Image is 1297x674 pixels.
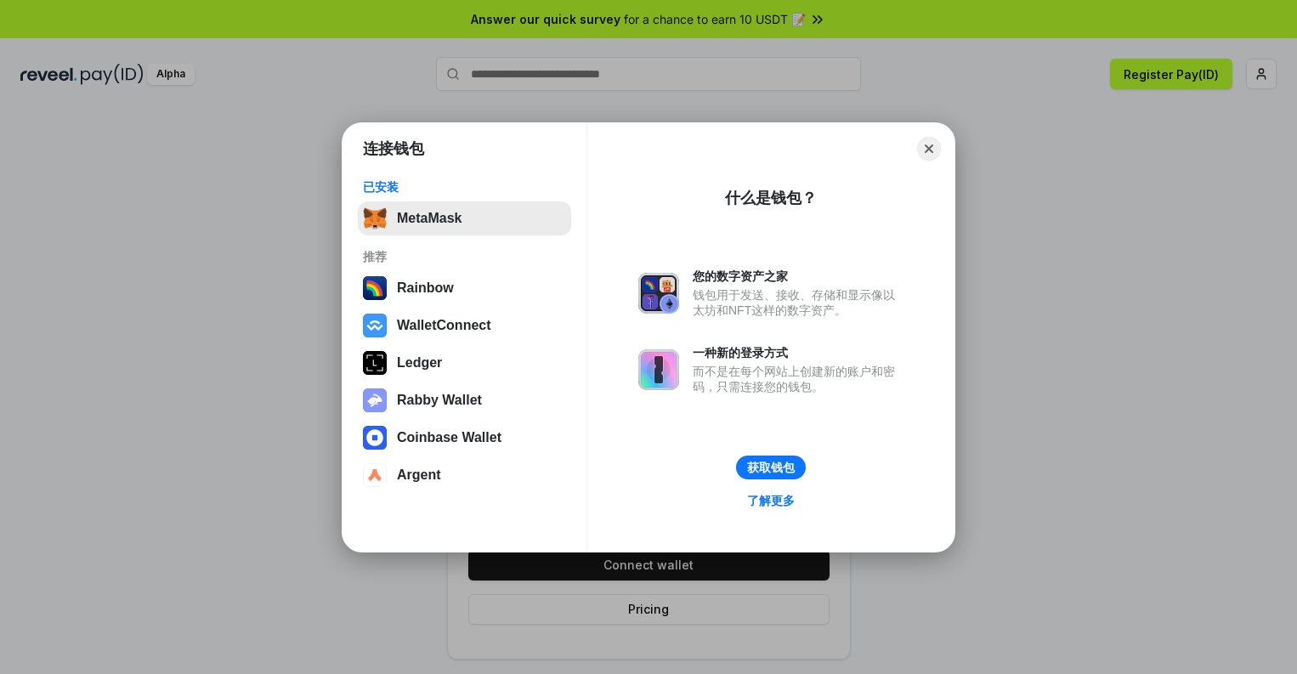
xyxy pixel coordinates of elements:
button: Rabby Wallet [358,383,571,417]
img: svg+xml,%3Csvg%20fill%3D%22none%22%20height%3D%2233%22%20viewBox%3D%220%200%2035%2033%22%20width%... [363,207,387,230]
img: svg+xml,%3Csvg%20width%3D%22120%22%20height%3D%22120%22%20viewBox%3D%220%200%20120%20120%22%20fil... [363,276,387,300]
img: svg+xml,%3Csvg%20xmlns%3D%22http%3A%2F%2Fwww.w3.org%2F2000%2Fsvg%22%20width%3D%2228%22%20height%3... [363,351,387,375]
button: Argent [358,458,571,492]
div: 推荐 [363,249,566,264]
button: Ledger [358,346,571,380]
img: svg+xml,%3Csvg%20xmlns%3D%22http%3A%2F%2Fwww.w3.org%2F2000%2Fsvg%22%20fill%3D%22none%22%20viewBox... [638,349,679,390]
div: 钱包用于发送、接收、存储和显示像以太坊和NFT这样的数字资产。 [693,287,903,318]
div: Rabby Wallet [397,393,482,408]
button: Rainbow [358,271,571,305]
a: 了解更多 [737,490,805,512]
div: 已安装 [363,179,566,195]
div: 而不是在每个网站上创建新的账户和密码，只需连接您的钱包。 [693,364,903,394]
div: MetaMask [397,211,462,226]
div: Rainbow [397,280,454,296]
div: WalletConnect [397,318,491,333]
div: Argent [397,467,441,483]
button: Coinbase Wallet [358,421,571,455]
div: Ledger [397,355,442,371]
button: Close [917,137,941,161]
img: svg+xml,%3Csvg%20xmlns%3D%22http%3A%2F%2Fwww.w3.org%2F2000%2Fsvg%22%20fill%3D%22none%22%20viewBox... [638,273,679,314]
div: 一种新的登录方式 [693,345,903,360]
img: svg+xml,%3Csvg%20xmlns%3D%22http%3A%2F%2Fwww.w3.org%2F2000%2Fsvg%22%20fill%3D%22none%22%20viewBox... [363,388,387,412]
div: 什么是钱包？ [725,188,817,208]
div: Coinbase Wallet [397,430,501,445]
img: svg+xml,%3Csvg%20width%3D%2228%22%20height%3D%2228%22%20viewBox%3D%220%200%2028%2028%22%20fill%3D... [363,314,387,337]
div: 您的数字资产之家 [693,269,903,284]
img: svg+xml,%3Csvg%20width%3D%2228%22%20height%3D%2228%22%20viewBox%3D%220%200%2028%2028%22%20fill%3D... [363,426,387,450]
h1: 连接钱包 [363,139,424,159]
button: MetaMask [358,201,571,235]
button: 获取钱包 [736,456,806,479]
div: 了解更多 [747,493,795,508]
div: 获取钱包 [747,460,795,475]
img: svg+xml,%3Csvg%20width%3D%2228%22%20height%3D%2228%22%20viewBox%3D%220%200%2028%2028%22%20fill%3D... [363,463,387,487]
button: WalletConnect [358,309,571,343]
